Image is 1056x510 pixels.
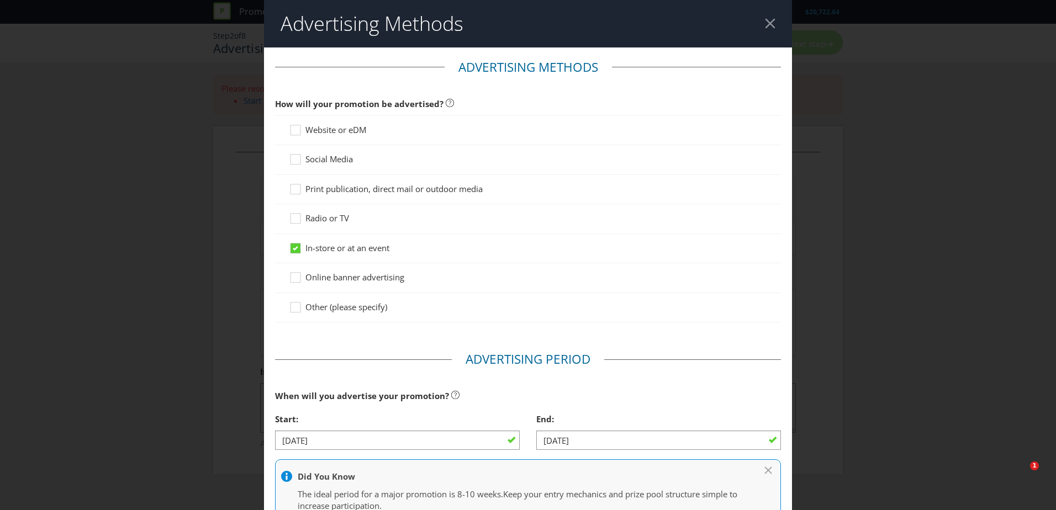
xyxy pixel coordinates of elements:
[1030,461,1039,470] span: 1
[452,350,604,368] legend: Advertising Period
[275,98,443,109] span: How will your promotion be advertised?
[281,13,463,35] h2: Advertising Methods
[305,301,387,312] span: Other (please specify)
[305,272,404,283] span: Online banner advertising
[536,431,781,450] input: DD/MM/YY
[298,488,503,500] span: The ideal period for a major promotion is 8-10 weeks.
[305,242,389,253] span: In-store or at an event
[305,153,353,164] span: Social Media
[305,183,483,194] span: Print publication, direct mail or outdoor media
[536,408,781,431] div: End:
[445,59,612,76] legend: Advertising Methods
[305,212,349,224] span: Radio or TV
[1007,461,1034,488] iframe: Intercom live chat
[275,390,449,401] span: When will you advertise your promotion?
[275,408,520,431] div: Start:
[275,431,520,450] input: DD/MM/YY
[305,124,366,135] span: Website or eDM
